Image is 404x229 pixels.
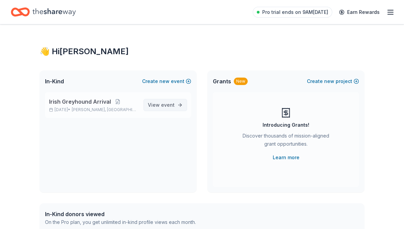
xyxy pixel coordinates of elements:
button: Createnewevent [142,77,191,85]
div: 👋 Hi [PERSON_NAME] [40,46,364,57]
div: On the Pro plan, you get unlimited in-kind profile views each month. [45,218,196,226]
span: Pro trial ends on 9AM[DATE] [262,8,328,16]
span: new [324,77,334,85]
a: Earn Rewards [335,6,384,18]
span: event [161,102,175,108]
span: Grants [213,77,231,85]
span: Irish Greyhound Arrival [49,98,111,106]
div: Discover thousands of mission-aligned grant opportunities. [240,132,332,151]
a: View event [143,99,187,111]
span: [PERSON_NAME], [GEOGRAPHIC_DATA] [72,107,138,112]
span: In-Kind [45,77,64,85]
a: Home [11,4,76,20]
div: New [234,78,248,85]
a: Learn more [273,153,299,162]
span: View [148,101,175,109]
div: In-Kind donors viewed [45,210,196,218]
div: Introducing Grants! [263,121,309,129]
a: Pro trial ends on 9AM[DATE] [253,7,332,18]
button: Createnewproject [307,77,359,85]
p: [DATE] • [49,107,138,112]
span: new [159,77,170,85]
